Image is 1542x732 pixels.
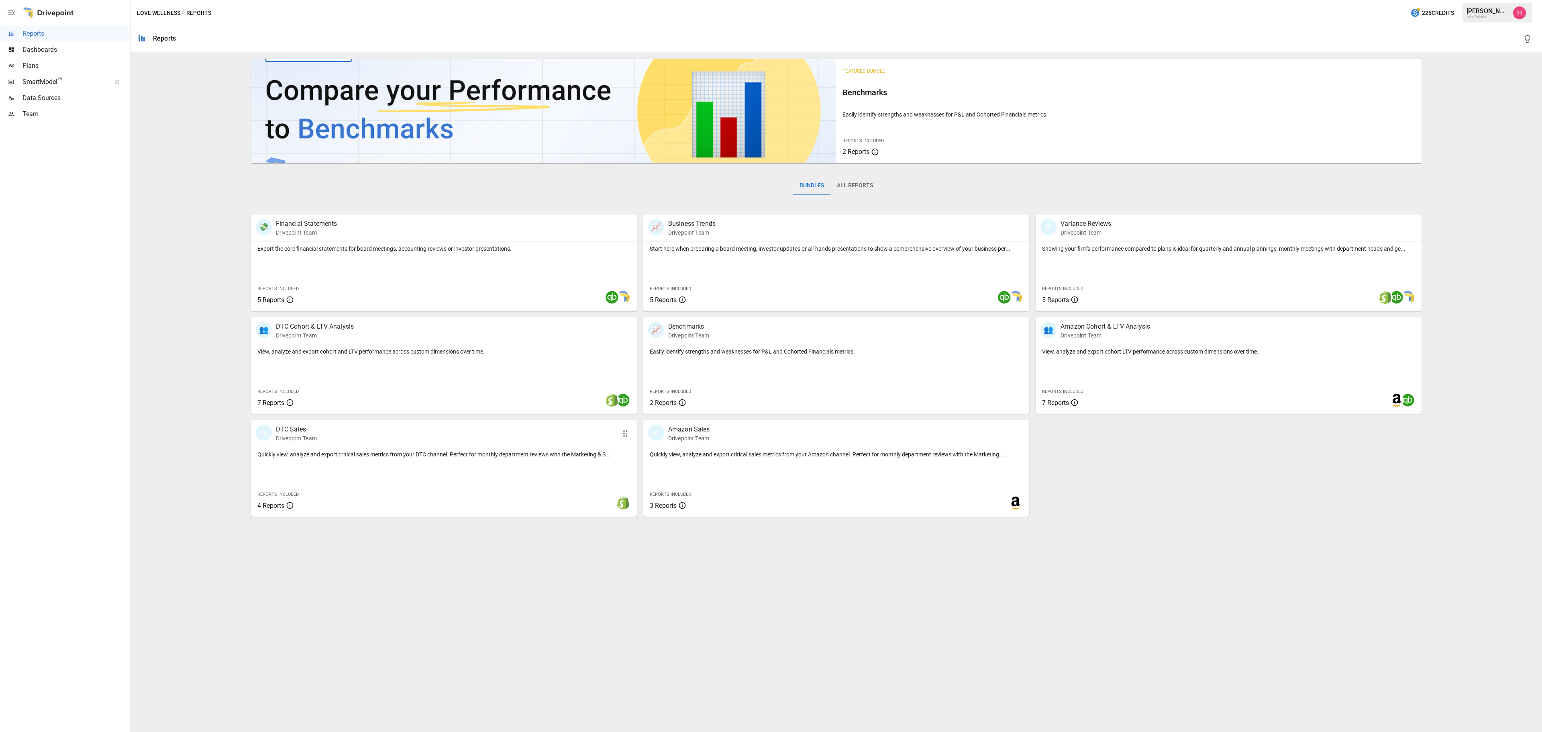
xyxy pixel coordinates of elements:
div: 🛍 [256,425,272,441]
img: quickbooks [606,291,618,304]
span: Reports Included [1042,286,1083,291]
span: 5 Reports [1042,296,1069,304]
p: Business Trends [668,219,716,229]
img: smart model [617,291,630,304]
p: Drivepoint Team [276,229,337,237]
p: Drivepoint Team [1061,331,1150,339]
div: 📈 [648,322,664,338]
span: 2 Reports [842,148,869,155]
span: Team [22,109,128,119]
p: DTC Cohort & LTV Analysis [276,322,354,331]
img: quickbooks [1401,394,1414,407]
img: Hayley Rovet [1513,6,1526,19]
span: Dashboards [22,45,128,55]
div: [PERSON_NAME] [1467,7,1508,15]
span: 7 Reports [257,399,284,407]
span: Reports Included [257,286,299,291]
span: 2 Reports [650,399,677,407]
span: 7 Reports [1042,399,1069,407]
p: Drivepoint Team [1061,229,1111,237]
img: shopify [1379,291,1392,304]
div: 👥 [256,322,272,338]
h6: Benchmarks [842,86,1415,99]
span: Reports [22,29,128,39]
p: Quickly view, analyze and export critical sales metrics from your DTC channel. Perfect for monthl... [257,450,630,458]
span: Reports Included [257,492,299,497]
img: shopify [617,497,630,509]
span: Reports Included [650,286,691,291]
button: All Reports [830,176,879,195]
img: shopify [606,394,618,407]
span: Plans [22,61,128,71]
div: Reports [153,35,176,42]
p: Amazon Cohort & LTV Analysis [1061,322,1150,331]
span: Reports Included [257,389,299,394]
img: video thumbnail [251,59,836,163]
span: Reports Included [842,138,884,143]
img: smart model [1009,291,1022,304]
img: amazon [1009,497,1022,509]
button: Love Wellness [137,8,180,18]
img: smart model [1401,291,1414,304]
img: quickbooks [1390,291,1403,304]
div: Love Wellness [1467,15,1508,18]
div: 🗓 [1040,219,1057,235]
p: Easily identify strengths and weaknesses for P&L and Cohorted Financials metrics. [842,110,1415,119]
div: 🛍 [648,425,664,441]
p: Drivepoint Team [276,331,354,339]
span: 226 Credits [1422,8,1454,18]
span: 4 Reports [257,502,284,509]
span: Reports Included [650,492,691,497]
img: amazon [1390,394,1403,407]
p: Showing your firm's performance compared to plans is ideal for quarterly and annual plannings, mo... [1042,245,1415,253]
button: Hayley Rovet [1508,2,1531,24]
img: quickbooks [617,394,630,407]
p: Benchmarks [668,322,709,331]
button: 226Credits [1407,6,1457,20]
span: 3 Reports [650,502,677,509]
p: Quickly view, analyze and export critical sales metrics from your Amazon channel. Perfect for mon... [650,450,1023,458]
div: 📈 [648,219,664,235]
p: Drivepoint Team [668,229,716,237]
p: View, analyze and export cohort LTV performance across custom dimensions over time. [1042,348,1415,356]
span: ™ [57,76,63,86]
div: 👥 [1040,322,1057,338]
p: Drivepoint Team [276,434,317,442]
p: Easily identify strengths and weaknesses for P&L and Cohorted Financials metrics. [650,348,1023,356]
p: Variance Reviews [1061,219,1111,229]
span: 5 Reports [257,296,284,304]
p: Export the core financial statements for board meetings, accounting reviews or investor presentat... [257,245,630,253]
p: Financial Statements [276,219,337,229]
span: Data Sources [22,93,128,103]
p: DTC Sales [276,425,317,434]
button: Bundles [793,176,830,195]
div: / [182,8,185,18]
p: Amazon Sales [668,425,710,434]
span: Featured Bundle [842,68,885,74]
div: 💸 [256,219,272,235]
span: SmartModel [22,77,106,87]
p: Drivepoint Team [668,434,710,442]
span: Reports Included [1042,389,1083,394]
img: quickbooks [998,291,1011,304]
span: Reports Included [650,389,691,394]
p: Drivepoint Team [668,331,709,339]
span: 5 Reports [650,296,677,304]
p: View, analyze and export cohort and LTV performance across custom dimensions over time. [257,348,630,356]
p: Start here when preparing a board meeting, investor updates or all-hands presentations to show a ... [650,245,1023,253]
